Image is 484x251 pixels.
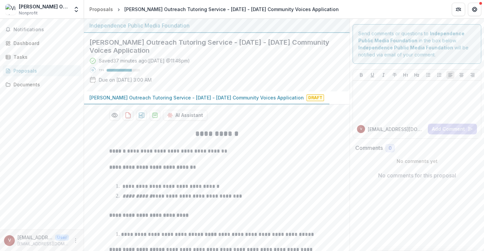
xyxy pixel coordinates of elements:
div: Proposals [89,6,113,13]
div: Independence Public Media Foundation [89,22,344,30]
h2: [PERSON_NAME] Outreach Tutoring Service - [DATE] - [DATE] Community Voices Application [89,38,333,54]
button: Align Center [457,71,466,79]
div: Saved 37 minutes ago ( [DATE] @ 11:48pm ) [99,57,190,64]
div: Dashboard [13,40,76,47]
span: Notifications [13,27,78,33]
p: [PERSON_NAME] Outreach Tutoring Service - [DATE] - [DATE] Community Voices Application [89,94,304,101]
p: No comments for this proposal [378,171,456,179]
p: No comments yet [355,158,479,165]
p: [EMAIL_ADDRESS][DOMAIN_NAME] [368,126,425,133]
a: Documents [3,79,81,90]
button: Open entity switcher [72,3,81,16]
span: Nonprofit [19,10,38,16]
p: User [55,235,69,241]
button: AI Assistant [163,110,207,121]
a: Dashboard [3,38,81,49]
span: 0 [389,145,392,151]
div: [PERSON_NAME] Outreach Tutoring Service - [DATE] - [DATE] Community Voices Application [124,6,339,13]
a: Proposals [3,65,81,76]
strong: Independence Public Media Foundation [358,45,453,50]
div: Proposals [13,67,76,74]
div: Send comments or questions to in the box below. will be notified via email of your comment. [353,24,481,64]
button: Align Left [446,71,454,79]
button: Partners [452,3,465,16]
button: More [72,237,80,245]
button: download-proposal [123,110,133,121]
p: 75 % [99,68,104,73]
div: victoriabest@vuots.org [360,127,362,131]
p: [EMAIL_ADDRESS][DOMAIN_NAME] [17,234,52,241]
button: Bold [357,71,365,79]
p: [EMAIL_ADDRESS][DOMAIN_NAME] [17,241,69,247]
button: Add Comment [428,124,477,134]
button: download-proposal [136,110,147,121]
img: Victoria Urban Outreach Tutoring Service [5,4,16,15]
span: Draft [307,94,324,101]
button: Underline [368,71,376,79]
div: victoriabest@vuots.org [8,238,11,243]
p: Due on [DATE] 3:00 AM [99,76,152,83]
button: Align Right [469,71,477,79]
div: Tasks [13,53,76,60]
button: Ordered List [435,71,443,79]
button: Heading 2 [413,71,421,79]
button: Notifications [3,24,81,35]
button: Get Help [468,3,481,16]
a: Tasks [3,51,81,62]
nav: breadcrumb [87,4,341,14]
div: Documents [13,81,76,88]
a: Proposals [87,4,116,14]
div: [PERSON_NAME] Outreach Tutoring Service [19,3,69,10]
button: download-proposal [150,110,160,121]
button: Heading 1 [402,71,410,79]
button: Italicize [379,71,388,79]
button: Strike [391,71,399,79]
button: Bullet List [424,71,432,79]
h2: Comments [355,145,383,151]
button: Preview 13fd4fe5-fbb3-4d0a-9aa6-1305b8558463-0.pdf [109,110,120,121]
